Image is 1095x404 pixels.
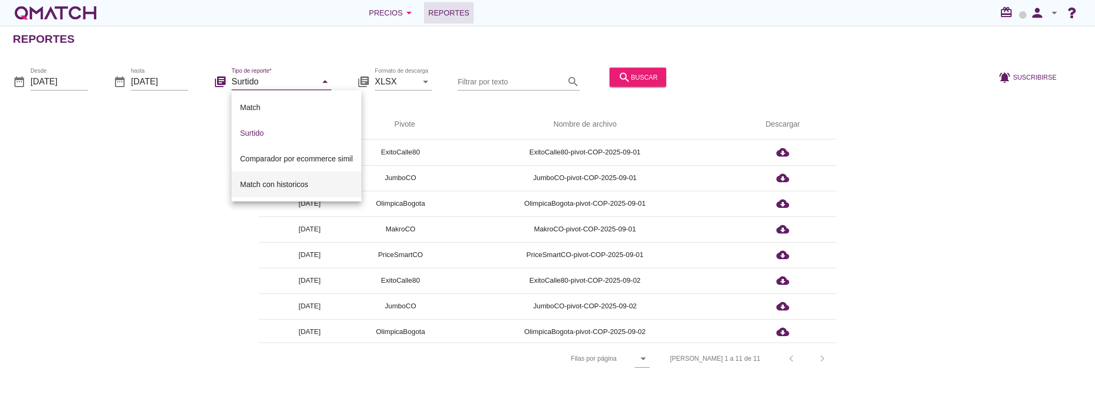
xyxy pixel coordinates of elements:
td: ExitoCalle80 [360,268,441,293]
div: buscar [618,71,658,83]
td: OlimpicaBogota [360,191,441,216]
td: OlimpicaBogota [360,319,441,345]
i: arrow_drop_down [403,6,415,19]
td: ExitoCalle80-pivot-COP-2025-09-02 [441,268,729,293]
i: library_books [357,75,370,88]
th: Nombre de archivo: Not sorted. [441,110,729,139]
td: OlimpicaBogota-pivot-COP-2025-09-02 [441,319,729,345]
th: Pivote: Not sorted. Activate to sort ascending. [360,110,441,139]
div: Surtido [240,127,353,139]
td: JumboCO [360,165,441,191]
td: [DATE] [259,319,360,345]
td: PriceSmartCO [360,242,441,268]
div: Precios [369,6,415,19]
i: cloud_download [776,197,789,210]
td: [DATE] [259,216,360,242]
a: Reportes [424,2,474,24]
i: arrow_drop_down [419,75,432,88]
td: JumboCO [360,293,441,319]
i: person [1027,5,1048,20]
i: cloud_download [776,172,789,184]
i: redeem [1000,6,1017,19]
i: arrow_drop_down [1048,6,1061,19]
i: search [567,75,580,88]
i: cloud_download [776,223,789,236]
button: Suscribirse [990,67,1065,87]
button: Precios [360,2,424,24]
td: [DATE] [259,191,360,216]
td: ExitoCalle80 [360,139,441,165]
input: Desde [30,73,88,90]
h2: Reportes [13,30,75,48]
td: MakroCO-pivot-COP-2025-09-01 [441,216,729,242]
i: cloud_download [776,325,789,338]
button: buscar [610,67,666,87]
td: MakroCO [360,216,441,242]
td: JumboCO-pivot-COP-2025-09-02 [441,293,729,319]
span: Reportes [428,6,469,19]
td: [DATE] [259,268,360,293]
div: Match con historicos [240,178,353,191]
i: cloud_download [776,274,789,287]
i: search [618,71,631,83]
i: arrow_drop_down [637,352,650,365]
i: arrow_drop_down [319,75,331,88]
i: library_books [214,75,227,88]
td: [DATE] [259,293,360,319]
div: Comparador por ecommerce simil [240,152,353,165]
i: cloud_download [776,146,789,159]
div: Filas por página [464,343,650,374]
i: date_range [113,75,126,88]
i: cloud_download [776,300,789,313]
div: Match [240,101,353,114]
input: Formato de descarga [375,73,417,90]
td: JumboCO-pivot-COP-2025-09-01 [441,165,729,191]
a: white-qmatch-logo [13,2,98,24]
i: notifications_active [998,71,1013,83]
input: Tipo de reporte* [232,73,317,90]
td: PriceSmartCO-pivot-COP-2025-09-01 [441,242,729,268]
td: [DATE] [259,242,360,268]
div: [PERSON_NAME] 1 a 11 de 11 [670,354,760,363]
td: OlimpicaBogota-pivot-COP-2025-09-01 [441,191,729,216]
th: Descargar: Not sorted. [729,110,836,139]
input: Filtrar por texto [458,73,565,90]
input: hasta [131,73,188,90]
i: cloud_download [776,248,789,261]
i: date_range [13,75,26,88]
td: ExitoCalle80-pivot-COP-2025-09-01 [441,139,729,165]
span: Suscribirse [1013,72,1057,82]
